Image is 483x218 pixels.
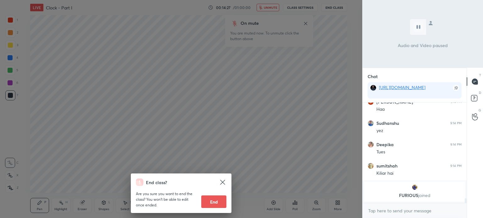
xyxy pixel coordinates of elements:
[376,149,462,155] div: Tues
[376,128,462,134] div: yez
[450,121,462,125] div: 9:14 PM
[450,143,462,146] div: 9:14 PM
[418,192,430,198] span: joined
[368,193,461,198] p: FURIOUS
[201,195,226,208] button: End
[479,73,481,77] p: T
[376,163,397,169] h6: sumitshah
[370,85,376,91] img: a66458c536b8458bbb59fb65c32c454b.jpg
[368,120,374,126] img: 2310f26a01f1451db1737067555323cb.jpg
[479,90,481,95] p: D
[363,68,383,85] p: Chat
[368,141,374,148] img: 51598d9d08a5417698366b323d63f9d4.jpg
[450,164,462,168] div: 9:14 PM
[363,103,467,203] div: grid
[376,142,394,147] h6: Deepika
[376,106,462,113] div: Haa
[376,120,399,126] h6: Sudhanshu
[368,163,374,169] img: 0fd9ff8380ef4da6939a3e17cd73c767.jpg
[146,179,167,186] h4: End class?
[379,84,425,90] a: [URL][DOMAIN_NAME]
[412,184,418,190] img: 1c293eeffa5641f5b95326d3a9f46617.jpg
[376,170,462,177] div: Kiliar hai
[398,42,448,49] p: Audio and Video paused
[479,108,481,113] p: G
[136,191,196,208] p: Are you sure you want to end the class? You won’t be able to edit once ended.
